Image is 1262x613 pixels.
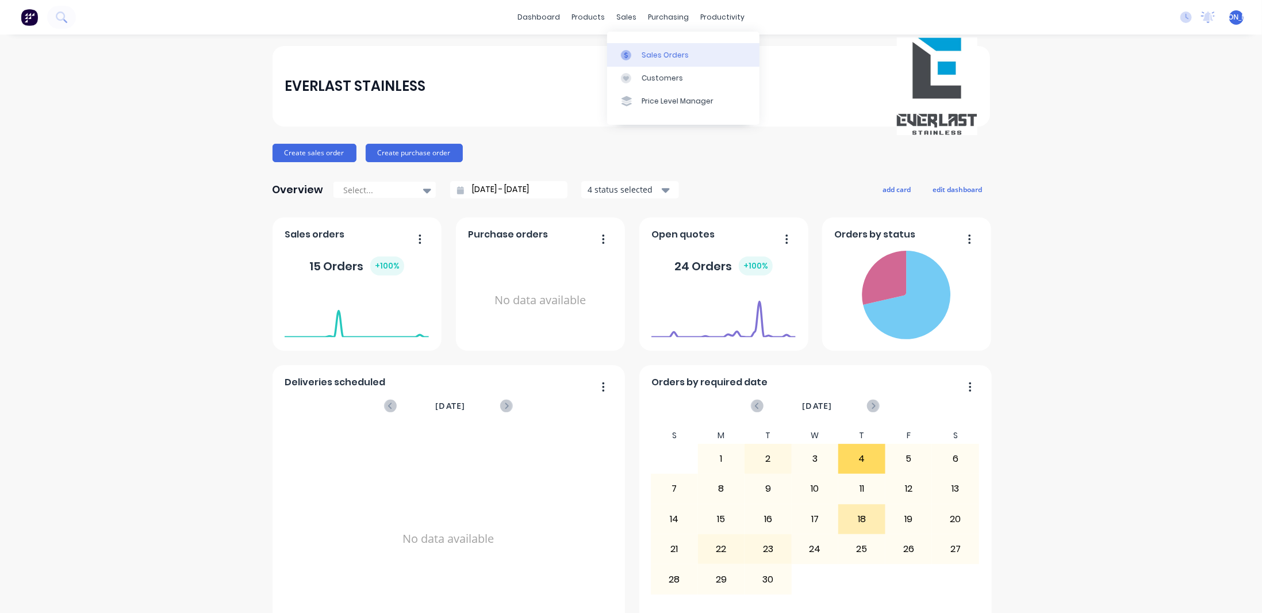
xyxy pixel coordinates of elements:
div: 22 [699,535,745,564]
div: S [651,427,698,444]
div: 21 [651,535,697,564]
div: 6 [933,445,979,473]
div: T [838,427,885,444]
button: 4 status selected [581,181,679,198]
div: 25 [839,535,885,564]
div: Sales Orders [642,50,689,60]
div: 18 [839,505,885,534]
div: 2 [745,445,791,473]
div: 3 [792,445,838,473]
img: Factory [21,9,38,26]
span: [DATE] [802,400,832,412]
div: 1 [699,445,745,473]
div: T [745,427,792,444]
div: sales [611,9,642,26]
div: Price Level Manager [642,96,714,106]
div: 15 [699,505,745,534]
div: productivity [695,9,750,26]
div: 17 [792,505,838,534]
div: 5 [886,445,932,473]
a: dashboard [512,9,566,26]
button: edit dashboard [926,182,990,197]
span: Open quotes [651,228,715,242]
button: Create sales order [273,144,356,162]
div: Customers [642,73,683,83]
div: 4 status selected [588,183,660,196]
div: Overview [273,178,324,201]
div: 23 [745,535,791,564]
div: + 100 % [739,256,773,275]
a: Price Level Manager [607,90,759,113]
div: 7 [651,474,697,503]
div: EVERLAST STAINLESS [285,75,425,98]
div: F [885,427,933,444]
div: + 100 % [370,256,404,275]
div: purchasing [642,9,695,26]
div: 8 [699,474,745,503]
span: Sales orders [285,228,344,242]
span: Orders by status [834,228,915,242]
div: 24 [792,535,838,564]
div: products [566,9,611,26]
div: 13 [933,474,979,503]
div: 12 [886,474,932,503]
div: 15 Orders [309,256,404,275]
img: EVERLAST STAINLESS [897,37,977,135]
div: M [698,427,745,444]
span: [DATE] [435,400,465,412]
div: 14 [651,505,697,534]
div: S [932,427,979,444]
div: 27 [933,535,979,564]
div: 20 [933,505,979,534]
div: 11 [839,474,885,503]
div: 16 [745,505,791,534]
span: Purchase orders [468,228,548,242]
a: Customers [607,67,759,90]
div: 26 [886,535,932,564]
div: 19 [886,505,932,534]
div: 9 [745,474,791,503]
button: add card [876,182,919,197]
div: 29 [699,565,745,593]
div: 30 [745,565,791,593]
div: No data available [468,246,612,355]
div: W [792,427,839,444]
div: 28 [651,565,697,593]
div: 10 [792,474,838,503]
button: Create purchase order [366,144,463,162]
span: Deliveries scheduled [285,376,385,389]
div: 24 Orders [674,256,773,275]
a: Sales Orders [607,43,759,66]
div: 4 [839,445,885,473]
